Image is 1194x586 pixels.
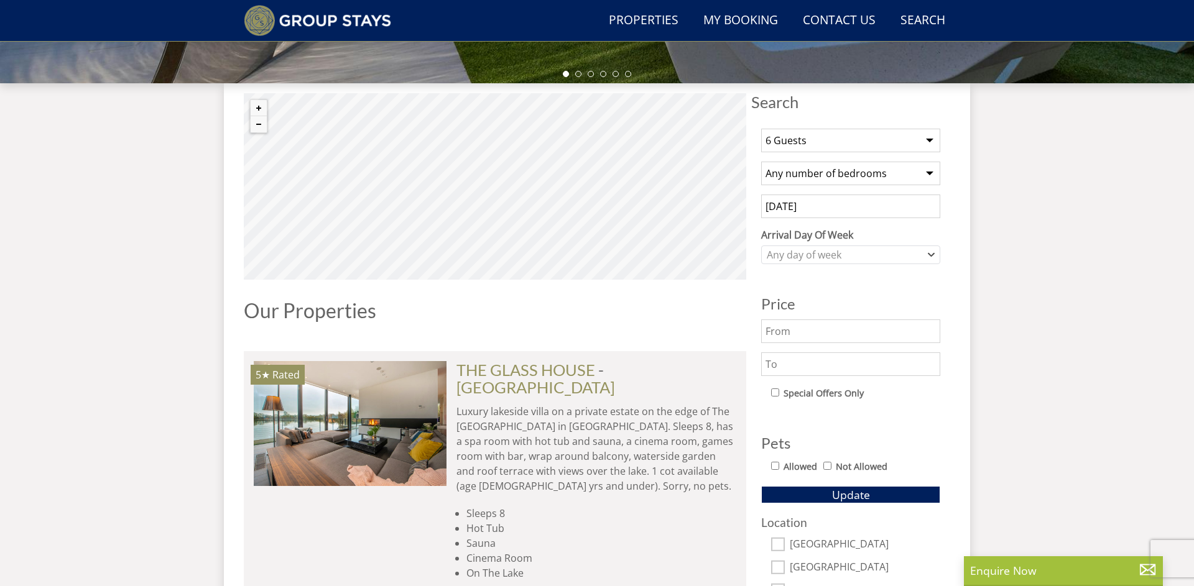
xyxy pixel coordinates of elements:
a: My Booking [698,7,783,35]
label: Allowed [784,460,817,474]
a: [GEOGRAPHIC_DATA] [456,378,615,396]
span: Update [832,487,870,502]
label: [GEOGRAPHIC_DATA] [790,538,940,552]
p: Luxury lakeside villa on a private estate on the edge of The [GEOGRAPHIC_DATA] in [GEOGRAPHIC_DAT... [456,404,736,493]
a: THE GLASS HOUSE [456,360,595,379]
label: Not Allowed [836,460,887,474]
label: [GEOGRAPHIC_DATA] [790,561,940,575]
span: THE GLASS HOUSE has a 5 star rating under the Quality in Tourism Scheme [256,368,270,382]
input: From [761,319,940,343]
label: Special Offers Only [784,387,864,400]
a: 5★ Rated [254,361,447,485]
p: Enquire Now [970,562,1157,579]
li: Sleeps 8 [466,506,736,521]
h3: Price [761,296,940,312]
span: Rated [272,368,300,382]
a: Contact Us [798,7,881,35]
h1: Our Properties [244,300,746,321]
h3: Location [761,516,940,529]
input: Arrival Date [761,195,940,218]
button: Zoom out [251,116,267,132]
img: open-uri20240201-25-12cbeu.original. [254,361,447,485]
canvas: Map [244,93,746,280]
div: Any day of week [764,248,925,262]
span: - [456,360,615,396]
h3: Pets [761,435,940,451]
label: Arrival Day Of Week [761,227,940,242]
input: To [761,352,940,376]
a: Properties [604,7,683,35]
div: Combobox [761,245,940,264]
li: Sauna [466,536,736,551]
span: Search [751,93,950,111]
a: Search [895,7,950,35]
button: Zoom in [251,100,267,116]
li: Hot Tub [466,521,736,536]
button: Update [761,486,940,503]
li: Cinema Room [466,551,736,565]
img: Group Stays [244,5,391,36]
li: On The Lake [466,565,736,580]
